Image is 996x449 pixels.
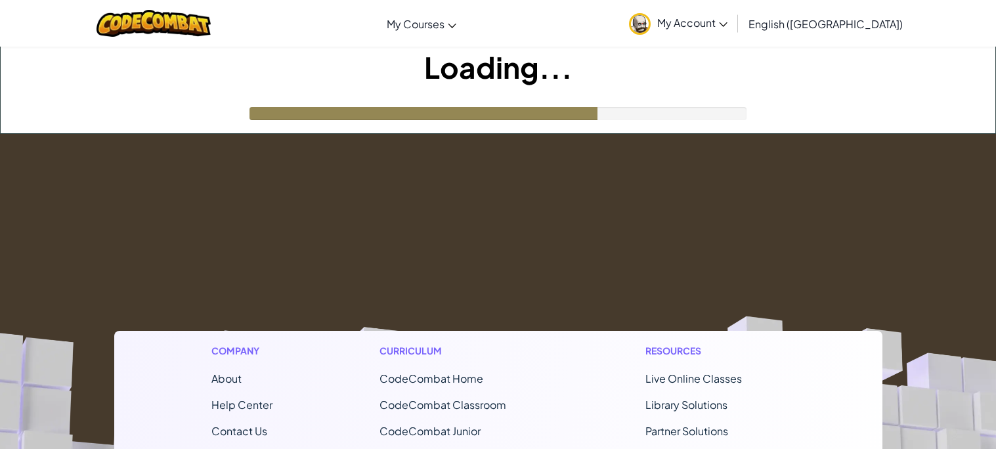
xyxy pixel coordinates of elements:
a: My Courses [380,6,463,41]
a: CodeCombat Classroom [379,398,506,412]
span: English ([GEOGRAPHIC_DATA]) [748,17,903,31]
img: CodeCombat logo [97,10,211,37]
h1: Company [211,344,272,358]
h1: Loading... [1,47,995,87]
span: My Account [657,16,727,30]
span: CodeCombat Home [379,372,483,385]
a: Library Solutions [645,398,727,412]
a: My Account [622,3,734,44]
a: Live Online Classes [645,372,742,385]
h1: Resources [645,344,785,358]
img: avatar [629,13,651,35]
a: Help Center [211,398,272,412]
span: Contact Us [211,424,267,438]
a: CodeCombat Junior [379,424,481,438]
h1: Curriculum [379,344,538,358]
span: My Courses [387,17,444,31]
a: Partner Solutions [645,424,728,438]
a: About [211,372,242,385]
a: English ([GEOGRAPHIC_DATA]) [742,6,909,41]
